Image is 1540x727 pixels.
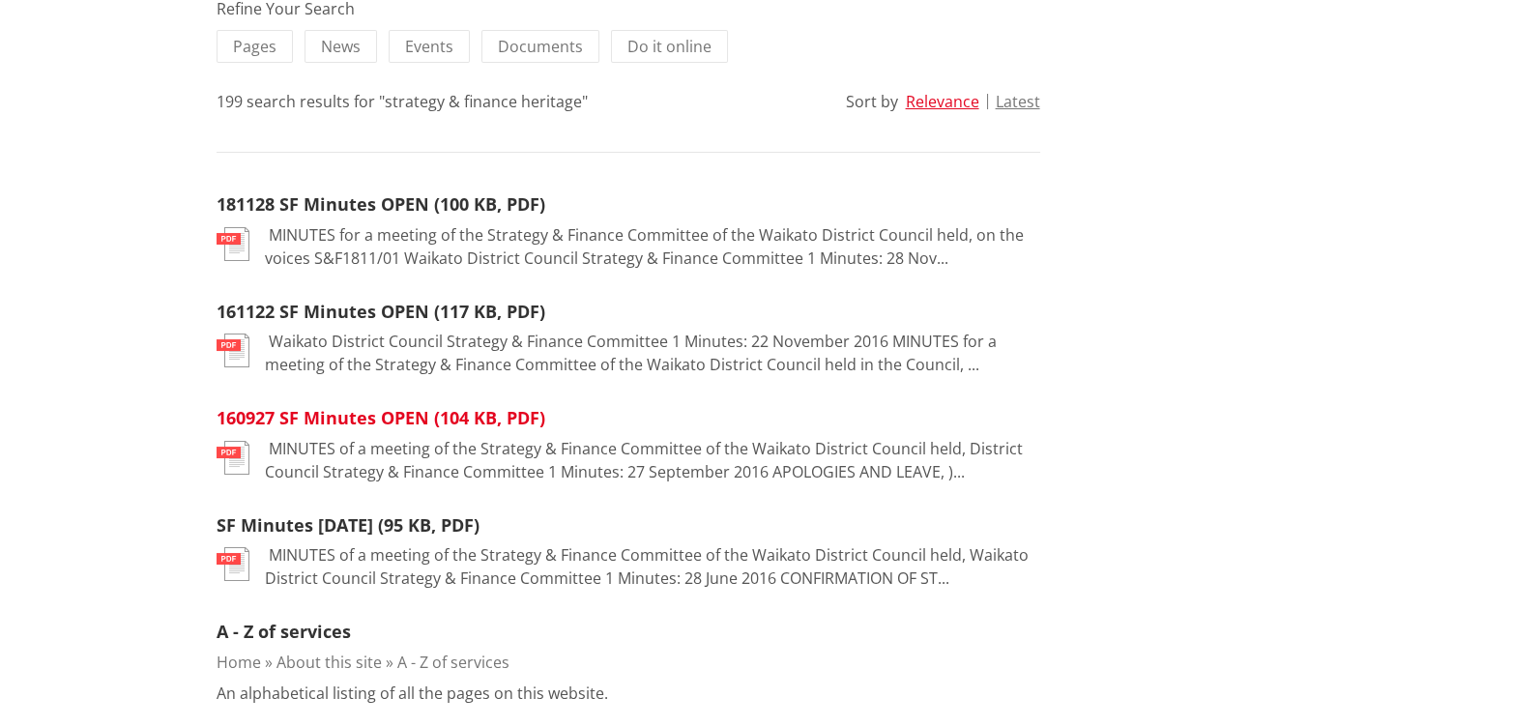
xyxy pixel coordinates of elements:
button: Relevance [906,93,979,110]
div: Sort by [846,90,898,113]
a: A - Z of services [217,620,351,643]
a: A - Z of services [397,652,509,673]
a: 161122 SF Minutes OPEN (117 KB, PDF) [217,300,545,323]
span: News [321,36,361,57]
span: Documents [498,36,583,57]
span: Events [405,36,453,57]
iframe: Messenger Launcher [1451,646,1521,715]
span: Do it online [627,36,712,57]
a: About this site [276,652,382,673]
p: MINUTES of a meeting of the Strategy & Finance Committee of the Waikato District Council held, Di... [265,437,1040,483]
a: 181128 SF Minutes OPEN (100 KB, PDF) [217,192,545,216]
a: SF Minutes [DATE] (95 KB, PDF) [217,513,479,537]
img: document-pdf.svg [217,441,249,475]
p: MINUTES of a meeting of the Strategy & Finance Committee of the Waikato District Council held, Wa... [265,543,1040,590]
p: MINUTES for a meeting of the Strategy & Finance Committee of the Waikato District Council held, o... [265,223,1040,270]
button: Latest [996,93,1040,110]
p: An alphabetical listing of all the pages on this website. [217,682,608,705]
p: Waikato District Council Strategy & Finance Committee 1 Minutes: 22 November 2016 MINUTES for a m... [265,330,1040,376]
img: document-pdf.svg [217,334,249,367]
a: Home [217,652,261,673]
span: Pages [233,36,276,57]
a: 160927 SF Minutes OPEN (104 KB, PDF) [217,406,545,429]
div: 199 search results for "strategy & finance heritage" [217,90,588,113]
img: document-pdf.svg [217,547,249,581]
img: document-pdf.svg [217,227,249,261]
